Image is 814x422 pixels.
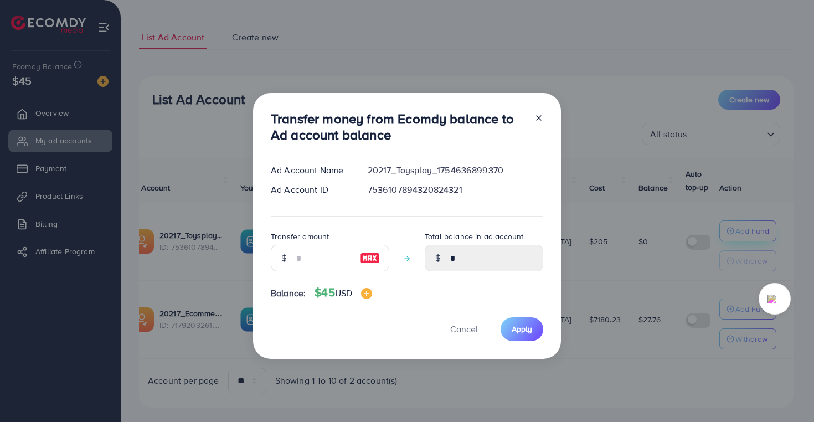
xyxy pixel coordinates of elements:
button: Apply [501,317,543,341]
img: image [360,251,380,265]
img: image [361,288,372,299]
span: Cancel [450,323,478,335]
iframe: Chat [767,372,806,414]
div: Ad Account ID [262,183,359,196]
button: Cancel [436,317,492,341]
h3: Transfer money from Ecomdy balance to Ad account balance [271,111,526,143]
label: Total balance in ad account [425,231,523,242]
span: USD [335,287,352,299]
span: Balance: [271,287,306,300]
span: Apply [512,323,532,334]
div: 7536107894320824321 [359,183,552,196]
div: Ad Account Name [262,164,359,177]
div: 20217_Toysplay_1754636899370 [359,164,552,177]
label: Transfer amount [271,231,329,242]
h4: $45 [315,286,372,300]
